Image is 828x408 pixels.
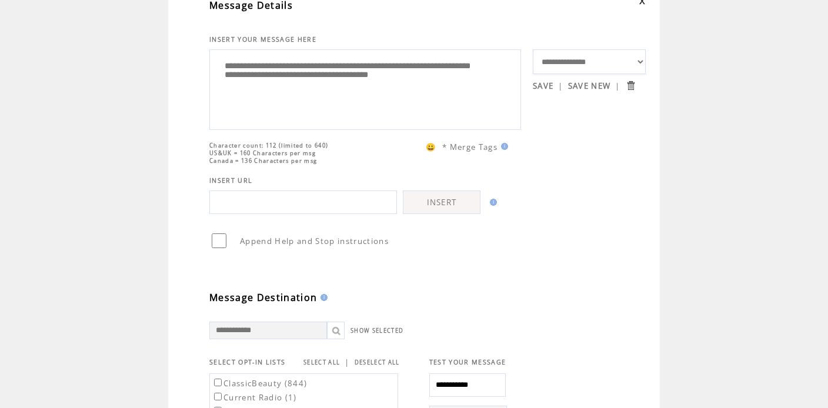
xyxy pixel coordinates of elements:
[615,81,620,91] span: |
[209,291,317,304] span: Message Destination
[214,379,222,386] input: ClassicBeauty (844)
[317,294,328,301] img: help.gif
[429,358,506,366] span: TEST YOUR MESSAGE
[209,149,316,157] span: US&UK = 160 Characters per msg
[350,327,403,335] a: SHOW SELECTED
[625,80,636,91] input: Submit
[558,81,563,91] span: |
[303,359,340,366] a: SELECT ALL
[214,393,222,400] input: Current Radio (1)
[209,358,285,366] span: SELECT OPT-IN LISTS
[442,142,498,152] span: * Merge Tags
[426,142,436,152] span: 😀
[209,142,328,149] span: Character count: 112 (limited to 640)
[486,199,497,206] img: help.gif
[403,190,480,214] a: INSERT
[568,81,611,91] a: SAVE NEW
[533,81,553,91] a: SAVE
[209,35,316,44] span: INSERT YOUR MESSAGE HERE
[498,143,508,150] img: help.gif
[355,359,400,366] a: DESELECT ALL
[345,357,349,367] span: |
[240,236,389,246] span: Append Help and Stop instructions
[212,392,297,403] label: Current Radio (1)
[209,157,317,165] span: Canada = 136 Characters per msg
[212,378,307,389] label: ClassicBeauty (844)
[209,176,252,185] span: INSERT URL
